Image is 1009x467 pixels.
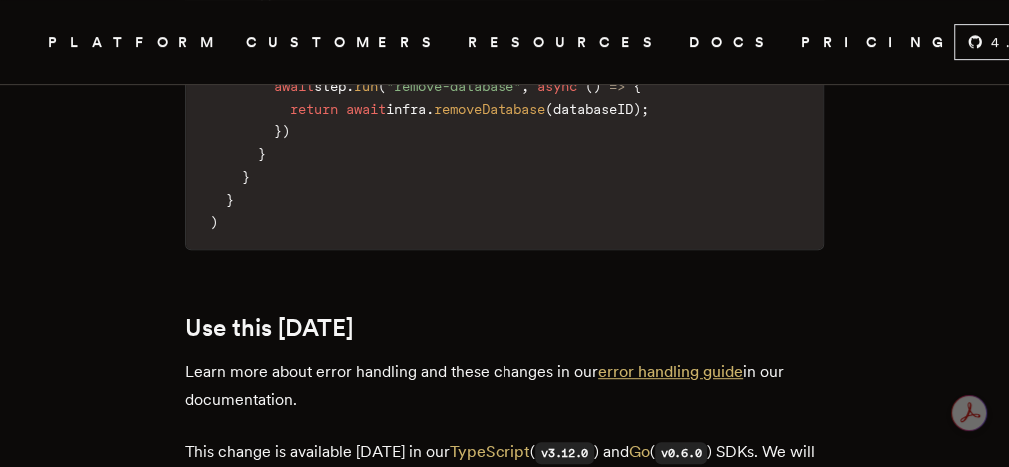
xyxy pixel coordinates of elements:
[185,314,824,342] h2: Use this [DATE]
[378,78,386,94] span: (
[641,101,649,117] span: ;
[258,146,266,162] span: }
[185,358,824,414] p: Learn more about error handling and these changes in our in our documentation.
[274,78,314,94] span: await
[609,78,625,94] span: =>
[629,442,650,461] a: Go
[633,78,641,94] span: {
[346,101,386,117] span: await
[434,101,545,117] span: removeDatabase
[545,101,553,117] span: (
[246,30,444,55] a: CUSTOMERS
[426,101,434,117] span: .
[521,78,529,94] span: ,
[314,78,346,94] span: step
[450,442,530,461] a: TypeScript
[386,78,521,94] span: "remove-database"
[585,78,593,94] span: (
[282,123,290,139] span: )
[535,442,594,464] code: v3.12.0
[633,101,641,117] span: )
[274,123,282,139] span: }
[386,101,426,117] span: infra
[354,78,378,94] span: run
[689,30,777,55] a: DOCS
[553,101,633,117] span: databaseID
[346,78,354,94] span: .
[226,192,234,208] span: }
[655,442,707,464] code: v0.6.0
[242,169,250,185] span: }
[537,78,577,94] span: async
[210,214,218,230] span: )
[593,78,601,94] span: )
[468,30,665,55] button: RESOURCES
[48,30,222,55] button: PLATFORM
[598,362,743,381] a: error handling guide
[290,101,338,117] span: return
[801,30,954,55] a: PRICING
